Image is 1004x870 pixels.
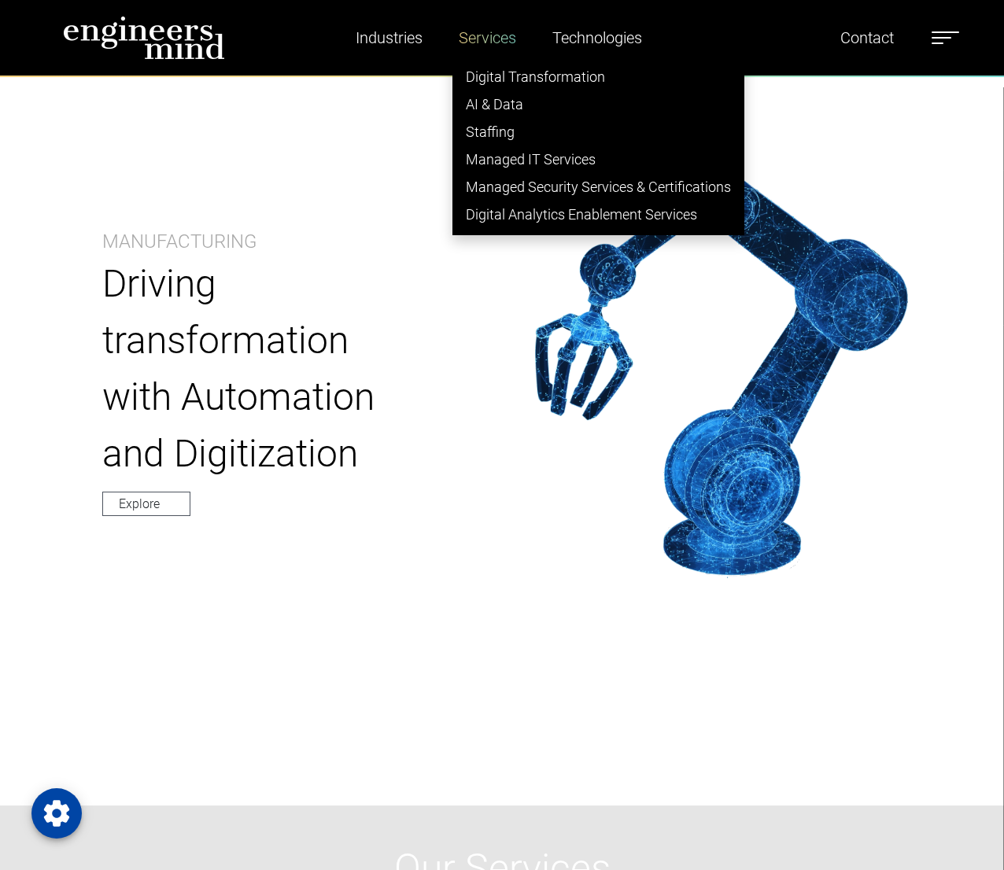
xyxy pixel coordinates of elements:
p: with Automation [102,369,463,426]
a: Managed IT Services [453,146,744,173]
a: Services [452,20,522,56]
a: Digital Transformation [453,63,744,90]
img: img [535,164,908,578]
p: Manufacturing [102,227,257,256]
a: Industries [349,20,429,56]
a: Technologies [546,20,648,56]
a: Explore [102,492,190,516]
a: Digital Analytics Enablement Services [453,201,744,228]
a: AI & Data [453,90,744,118]
img: logo [63,16,225,60]
ul: Industries [452,56,744,235]
a: Staffing [453,118,744,146]
a: Managed Security Services & Certifications [453,173,744,201]
p: Driving transformation [102,256,463,369]
p: and Digitization [102,426,463,482]
a: Contact [834,20,900,56]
